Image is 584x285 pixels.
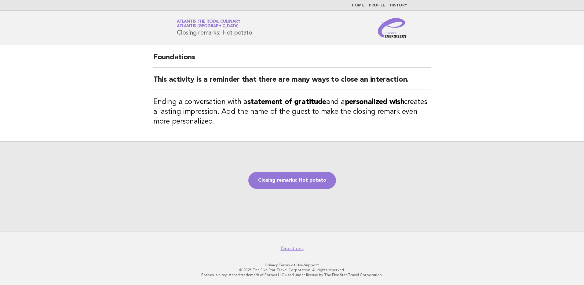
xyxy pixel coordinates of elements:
a: Closing remarks: Hot potato [248,172,336,189]
img: Service Energizers [378,18,407,38]
a: Privacy [265,263,278,267]
a: Questions [281,246,304,252]
p: © 2025 The Five Star Travel Corporation. All rights reserved. [105,268,479,272]
span: Atlantis [GEOGRAPHIC_DATA] [177,24,239,28]
strong: personalized wish [345,98,404,106]
a: Profile [369,4,385,7]
strong: statement of gratitude [247,98,326,106]
h2: Foundations [153,53,431,68]
h3: Ending a conversation with a and a creates a lasting impression. Add the name of the guest to mak... [153,97,431,127]
p: Forbes is a registered trademark of Forbes LLC used under license by The Five Star Travel Corpora... [105,272,479,277]
h1: Closing remarks: Hot potato [177,20,252,36]
a: Support [304,263,319,267]
a: History [390,4,407,7]
a: Terms of Use [279,263,303,267]
h2: This activity is a reminder that there are many ways to close an interaction. [153,75,431,90]
p: · · [105,263,479,268]
a: Home [352,4,364,7]
a: Atlantis the Royal CulinaryAtlantis [GEOGRAPHIC_DATA] [177,20,240,28]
